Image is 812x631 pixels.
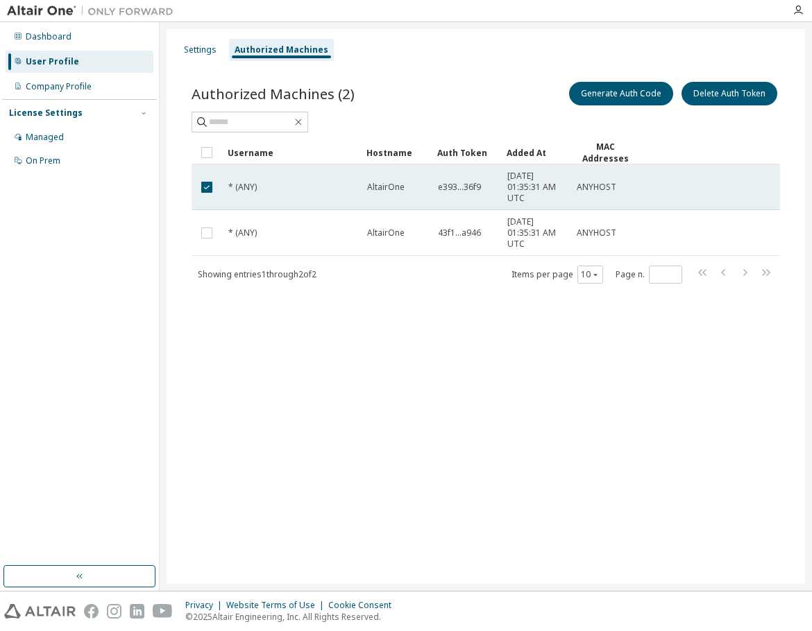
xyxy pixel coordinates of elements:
[185,611,400,623] p: © 2025 Altair Engineering, Inc. All Rights Reserved.
[192,84,355,103] span: Authorized Machines (2)
[438,182,481,193] span: e393...36f9
[437,141,496,164] div: Auth Token
[366,141,426,164] div: Hostname
[577,227,616,239] span: ANYHOST
[511,266,603,284] span: Items per page
[153,604,173,619] img: youtube.svg
[438,227,481,239] span: 43f1...a946
[577,182,616,193] span: ANYHOST
[228,141,355,164] div: Username
[184,44,217,55] div: Settings
[569,82,673,105] button: Generate Auth Code
[616,266,682,284] span: Page n.
[107,604,121,619] img: instagram.svg
[198,268,316,280] span: Showing entries 1 through 2 of 2
[26,31,71,42] div: Dashboard
[26,81,92,92] div: Company Profile
[507,216,564,250] span: [DATE] 01:35:31 AM UTC
[367,182,405,193] span: AltairOne
[328,600,400,611] div: Cookie Consent
[228,227,257,239] span: * (ANY)
[9,107,83,119] div: License Settings
[682,82,777,105] button: Delete Auth Token
[26,132,64,143] div: Managed
[235,44,328,55] div: Authorized Machines
[26,155,60,166] div: On Prem
[84,604,99,619] img: facebook.svg
[226,600,328,611] div: Website Terms of Use
[130,604,144,619] img: linkedin.svg
[507,141,565,164] div: Added At
[576,141,634,164] div: MAC Addresses
[581,269,600,280] button: 10
[228,182,257,193] span: * (ANY)
[185,600,226,611] div: Privacy
[367,227,405,239] span: AltairOne
[26,56,79,67] div: User Profile
[507,171,564,204] span: [DATE] 01:35:31 AM UTC
[7,4,180,18] img: Altair One
[4,604,76,619] img: altair_logo.svg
